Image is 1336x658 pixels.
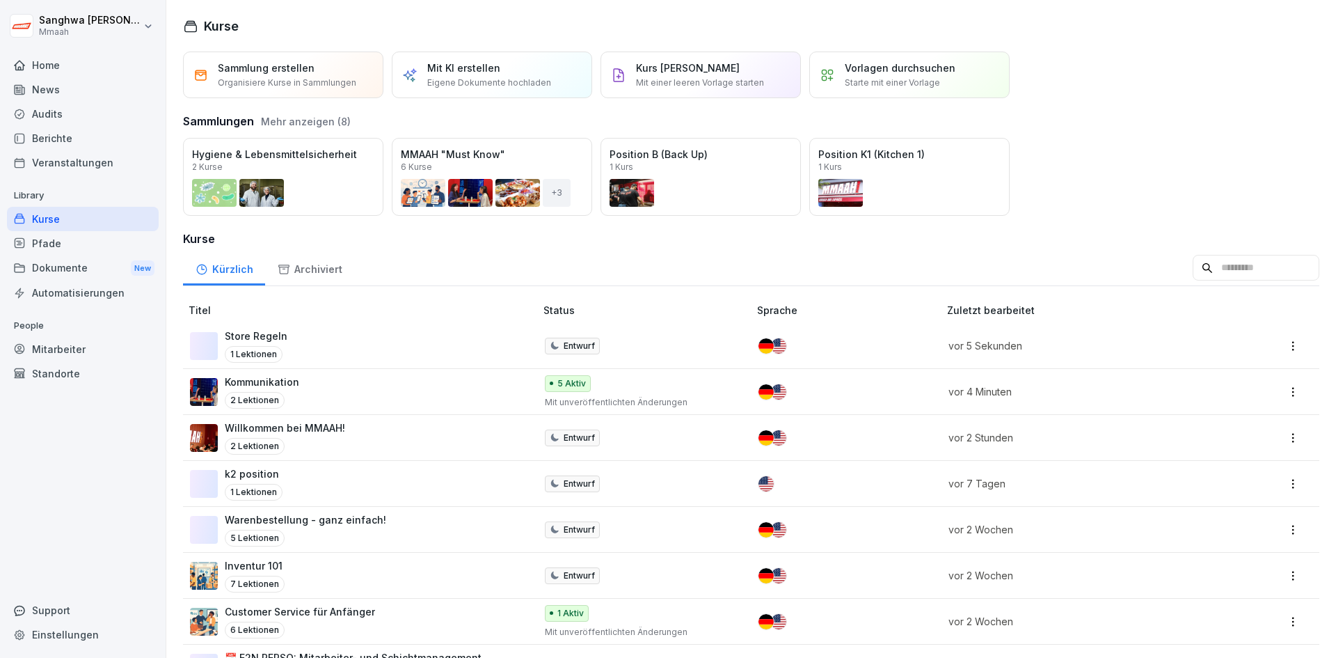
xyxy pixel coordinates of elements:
a: Pfade [7,231,159,256]
a: Einstellungen [7,622,159,647]
img: us.svg [771,384,786,400]
p: k2 position [225,467,283,481]
p: Position K1 (Kitchen 1) [818,147,1001,162]
h3: Sammlungen [183,113,254,130]
img: qc2dcwpcvdaj3jygjsmu5brv.png [190,424,218,452]
img: de.svg [758,338,774,354]
img: us.svg [771,338,786,354]
p: vor 2 Wochen [948,568,1207,583]
div: Dokumente [7,256,159,281]
p: Status [543,303,751,318]
h3: Kurse [183,230,1319,247]
img: de.svg [758,430,774,446]
p: 5 Aktiv [557,377,586,390]
img: thh3n72wpdw7xjm13u1xxv8b.png [190,608,218,636]
p: Mit KI erstellen [427,61,500,75]
p: Kurs [PERSON_NAME] [636,61,740,75]
a: Standorte [7,361,159,386]
a: Archiviert [265,250,354,285]
p: Entwurf [564,524,595,536]
p: 1 Lektionen [225,484,283,501]
p: Sammlung erstellen [218,61,315,75]
p: Library [7,185,159,207]
a: Veranstaltungen [7,150,159,175]
p: Entwurf [564,570,595,582]
a: Mitarbeiter [7,337,159,361]
img: us.svg [771,430,786,446]
p: vor 2 Wochen [948,522,1207,537]
p: 7 Lektionen [225,576,285,593]
p: Mit einer leeren Vorlage starten [636,77,764,89]
a: Audits [7,102,159,126]
p: People [7,315,159,337]
p: 1 Lektionen [225,346,283,363]
p: Mit unveröffentlichten Änderungen [545,396,735,409]
p: vor 2 Wochen [948,614,1207,629]
p: Hygiene & Lebensmittelsicherheit [192,147,374,162]
p: 5 Lektionen [225,530,285,547]
p: vor 4 Minuten [948,384,1207,399]
a: Automatisierungen [7,281,159,305]
p: 2 Kurse [192,163,223,171]
a: Kurse [7,207,159,231]
img: de.svg [758,522,774,538]
p: Inventur 101 [225,558,285,573]
p: 6 Lektionen [225,622,285,639]
a: MMAAH "Must Know"6 Kurse+3 [392,138,592,216]
p: Entwurf [564,478,595,490]
a: Position K1 (Kitchen 1)1 Kurs [809,138,1010,216]
p: Warenbestellung - ganz einfach! [225,512,386,527]
p: Sprache [757,303,941,318]
p: Entwurf [564,432,595,444]
img: de.svg [758,384,774,400]
img: de.svg [758,568,774,583]
p: 1 Kurs [818,163,842,171]
p: Zuletzt bearbeitet [947,303,1224,318]
p: Titel [189,303,538,318]
p: Starte mit einer Vorlage [845,77,940,89]
div: New [131,260,154,276]
a: DokumenteNew [7,256,159,281]
a: Position B (Back Up)1 Kurs [601,138,801,216]
p: Entwurf [564,340,595,352]
button: Mehr anzeigen (8) [261,114,351,129]
div: Support [7,598,159,622]
p: Position B (Back Up) [610,147,792,162]
p: vor 2 Stunden [948,430,1207,445]
a: Berichte [7,126,159,150]
a: Home [7,53,159,77]
div: + 3 [543,179,571,207]
p: Vorlagen durchsuchen [845,61,955,75]
p: vor 5 Sekunden [948,338,1207,353]
p: Willkommen bei MMAAH! [225,421,345,435]
p: 6 Kurse [401,163,432,171]
p: Sanghwa [PERSON_NAME] [39,15,141,26]
p: 2 Lektionen [225,438,285,455]
p: Customer Service für Anfänger [225,604,375,619]
img: us.svg [758,476,774,492]
p: Organisiere Kurse in Sammlungen [218,77,356,89]
p: Kommunikation [225,375,299,389]
p: MMAAH "Must Know" [401,147,583,162]
a: Kürzlich [183,250,265,285]
p: Eigene Dokumente hochladen [427,77,551,89]
a: News [7,77,159,102]
h1: Kurse [204,17,239,36]
p: Store Regeln [225,329,287,343]
p: Mmaah [39,27,141,37]
img: q9ah50jmjor0c19cd3zn5jfi.png [190,562,218,590]
a: Hygiene & Lebensmittelsicherheit2 Kurse [183,138,383,216]
p: vor 7 Tagen [948,476,1207,491]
